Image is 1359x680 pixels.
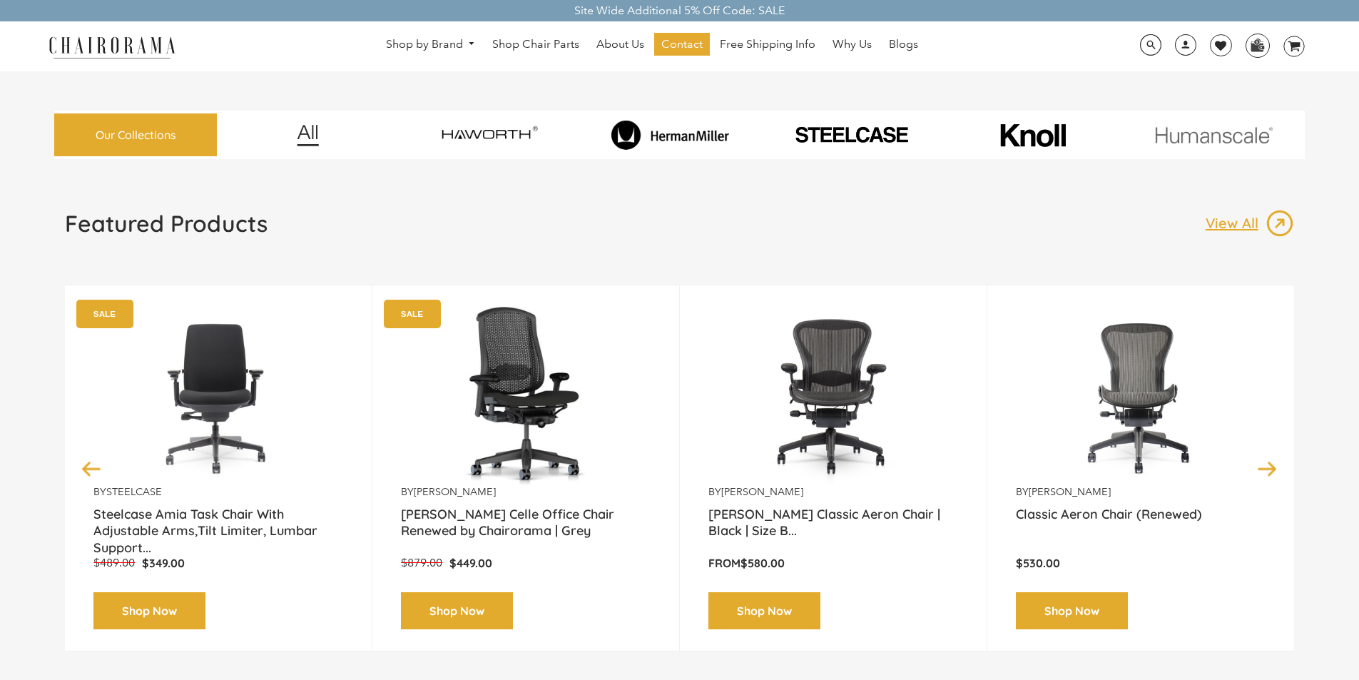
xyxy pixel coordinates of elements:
a: [PERSON_NAME] Celle Office Chair Renewed by Chairorama | Grey [401,506,651,542]
a: [PERSON_NAME] [414,485,496,498]
a: Featured Products [65,209,268,249]
a: Shop Now [401,592,513,630]
p: by [708,485,958,499]
img: image_11.png [1126,126,1301,144]
p: by [401,485,651,499]
span: Why Us [833,37,872,52]
span: Free Shipping Info [720,37,815,52]
p: by [93,485,343,499]
text: SALE [93,309,116,318]
a: Steelcase Amia Task Chair With Adjustable Arms,Tilt Limiter, Lumbar Support... [93,506,343,542]
a: About Us [589,33,651,56]
span: $349.00 [142,556,185,570]
img: image_10_1.png [968,122,1097,148]
a: Classic Aeron Chair (Renewed) [1016,506,1266,542]
a: Shop Now [708,592,820,630]
button: Next [1255,456,1280,481]
a: [PERSON_NAME] Classic Aeron Chair | Black | Size B... [708,506,958,542]
span: Shop Chair Parts [492,37,579,52]
button: Previous [79,456,104,481]
span: $530.00 [1016,556,1060,570]
a: Steelcase [106,485,162,498]
img: PHOTO-2024-07-09-00-53-10-removebg-preview.png [764,124,939,146]
a: Shop Now [1016,592,1128,630]
img: image_13.png [1266,209,1294,238]
text: SALE [401,309,423,318]
a: Contact [654,33,710,56]
img: Herman Miller Classic Aeron Chair | Black | Size B (Renewed) - chairorama [708,307,958,485]
a: Free Shipping Info [713,33,823,56]
span: $879.00 [401,556,442,569]
span: Blogs [889,37,918,52]
p: View All [1206,214,1266,233]
a: View All [1206,209,1294,238]
a: [PERSON_NAME] [1029,485,1111,498]
a: Herman Miller Celle Office Chair Renewed by Chairorama | Grey - chairorama Herman Miller Celle Of... [401,307,651,485]
img: WhatsApp_Image_2024-07-12_at_16.23.01.webp [1246,34,1268,56]
a: Shop Chair Parts [485,33,586,56]
nav: DesktopNavigation [244,33,1060,59]
p: From [708,556,958,571]
a: Why Us [825,33,879,56]
img: image_12.png [268,124,347,146]
a: [PERSON_NAME] [721,485,803,498]
span: $489.00 [93,556,135,569]
img: Classic Aeron Chair (Renewed) - chairorama [1016,307,1266,485]
a: Our Collections [54,113,217,157]
a: Amia Chair by chairorama.com Renewed Amia Chair chairorama.com [93,307,343,485]
img: Amia Chair by chairorama.com [93,307,343,485]
span: $580.00 [740,556,785,570]
span: $449.00 [449,556,492,570]
img: image_7_14f0750b-d084-457f-979a-a1ab9f6582c4.png [402,114,576,156]
a: Classic Aeron Chair (Renewed) - chairorama Classic Aeron Chair (Renewed) - chairorama [1016,307,1266,485]
span: Contact [661,37,703,52]
a: Herman Miller Classic Aeron Chair | Black | Size B (Renewed) - chairorama Herman Miller Classic A... [708,307,958,485]
p: by [1016,485,1266,499]
h1: Featured Products [65,209,268,238]
img: Herman Miller Celle Office Chair Renewed by Chairorama | Grey - chairorama [401,307,651,485]
a: Shop by Brand [379,34,483,56]
img: image_8_173eb7e0-7579-41b4-bc8e-4ba0b8ba93e8.png [583,120,758,150]
img: chairorama [41,34,183,59]
a: Blogs [882,33,925,56]
a: Shop Now [93,592,205,630]
span: About Us [596,37,644,52]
